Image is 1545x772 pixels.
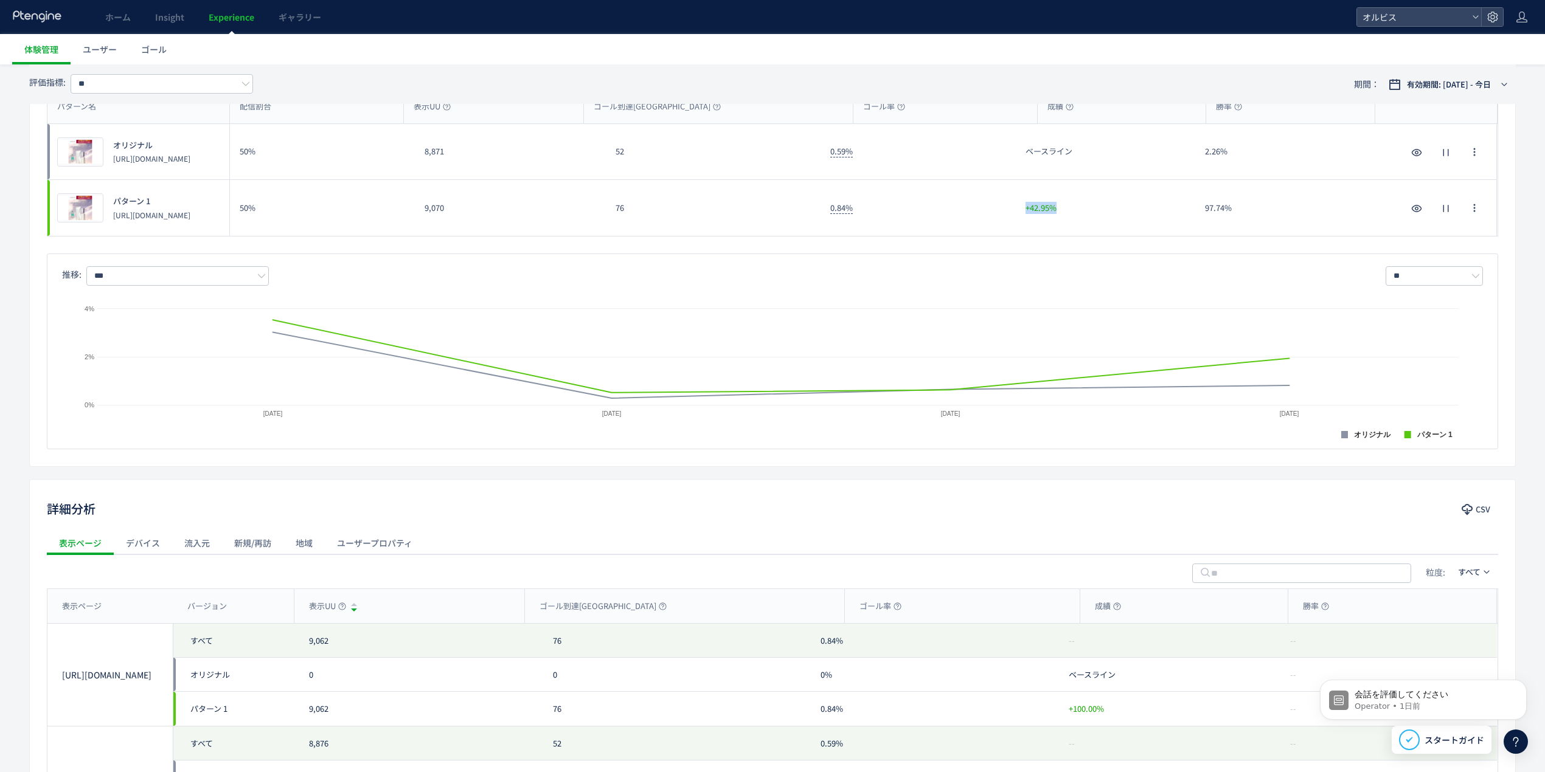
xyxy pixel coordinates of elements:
[1425,734,1484,746] span: スタートガイド
[187,601,227,612] span: バージョン
[1047,101,1074,112] span: 成績
[415,124,606,179] div: 8,871
[230,180,415,236] div: 50%
[1359,8,1467,26] span: オルビス
[113,196,150,207] span: パターン 1
[172,531,222,555] div: 流入元
[1290,669,1296,680] span: 現在の指標で各パターンの表示が100ユーザーに達したら、信頼度が計算されます
[806,692,1054,726] div: 0.84%
[325,531,425,555] div: ユーザープロパティ
[1476,500,1490,519] span: CSV
[29,76,66,88] span: 評価指標:
[263,410,283,417] text: [DATE]
[62,601,102,612] span: 表示ページ
[1069,669,1116,680] span: ベースライン
[1354,430,1391,439] text: オリジナル
[1407,78,1491,91] span: 有効期間: [DATE] - 今日
[279,11,321,23] span: ギャラリー
[85,353,94,360] text: 2%
[222,531,283,555] div: 新規/再訪
[24,43,58,55] span: 体験管理
[294,692,538,726] div: 9,062
[294,658,538,692] div: 0
[283,531,325,555] div: 地域
[183,658,280,692] span: オリジナル
[58,138,103,166] img: ec62ebc74cc0aae9a68b163f8b7e083f1757041756642.jpeg
[553,737,561,749] span: 52
[1456,500,1498,519] button: CSV
[1195,124,1375,179] div: 2.26%
[155,11,184,23] span: Insight
[114,531,172,555] div: デバイス
[553,703,561,714] span: 76
[1195,180,1375,236] div: 97.74%
[1290,635,1296,646] span: 現在の指標で各パターンの表示が100ユーザーに達したら、信頼度が計算されます
[540,601,667,612] span: ゴール到達[GEOGRAPHIC_DATA]
[1026,202,1057,214] span: +42.95%
[294,726,538,760] div: 8,876
[309,601,346,612] span: 表示UU
[863,101,905,112] span: ゴール率
[1069,703,1104,714] span: +100.00%
[183,726,280,760] span: All
[113,210,190,220] p: https://pr.orbis.co.jp/cosmetics/udot/100-1/
[57,101,96,112] span: パターン名
[141,43,167,55] span: ゴール
[1290,737,1296,749] span: 現在の指標で各パターンの表示が100ユーザーに達したら、信頼度が計算されます
[1450,562,1498,582] button: すべて
[183,624,280,658] span: All
[553,635,561,646] span: 76
[1302,654,1545,739] iframe: Intercom notifications メッセージ
[1354,74,1380,94] span: 期間：
[553,669,557,680] span: 0
[105,11,131,23] span: ホーム
[230,124,415,179] div: 50%
[1069,635,1075,646] span: --
[806,726,1054,760] div: 0.59%
[83,43,117,55] span: ユーザー
[1095,601,1121,612] span: 成績
[62,669,158,681] a: [URL][DOMAIN_NAME]
[1026,146,1072,157] span: ベースライン
[1216,101,1242,112] span: 勝率
[414,101,451,112] span: 表示UU
[85,401,94,408] text: 0%
[594,101,721,112] span: ゴール到達[GEOGRAPHIC_DATA]
[1280,410,1299,417] text: [DATE]
[1426,566,1445,578] span: 粒度:
[806,658,1054,692] div: 0%
[830,145,853,157] span: 0.59%
[113,153,190,164] p: https://pr.orbis.co.jp/cosmetics/udot/100/
[47,499,95,519] h2: 詳細分析
[294,624,538,658] div: 9,062
[415,180,606,236] div: 9,070
[62,268,82,280] span: 推移:
[1417,430,1453,439] text: パターン 1
[209,11,254,23] span: Experience
[240,101,271,112] span: 配信割合
[830,202,853,214] span: 0.84%
[1069,737,1075,749] span: --
[58,194,103,222] img: de770c488c91eb2af03f4c3a3c4965891757041756545.jpeg
[113,140,153,151] span: オリジナル
[602,410,622,417] text: [DATE]
[859,601,901,612] span: ゴール率
[806,624,1054,658] div: 0.84%
[47,531,114,555] div: 表示ページ
[606,180,821,236] div: 76
[941,410,960,417] text: [DATE]
[1458,566,1481,577] span: すべて
[606,124,821,179] div: 52
[1303,601,1329,612] span: 勝率
[1381,75,1516,94] button: 有効期間: [DATE] - 今日
[183,692,280,726] span: パターン 1
[85,305,94,312] text: 4%
[1290,703,1296,714] span: 現在の指標で各パターンの表示が100ユーザーに達したら、信頼度が計算されます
